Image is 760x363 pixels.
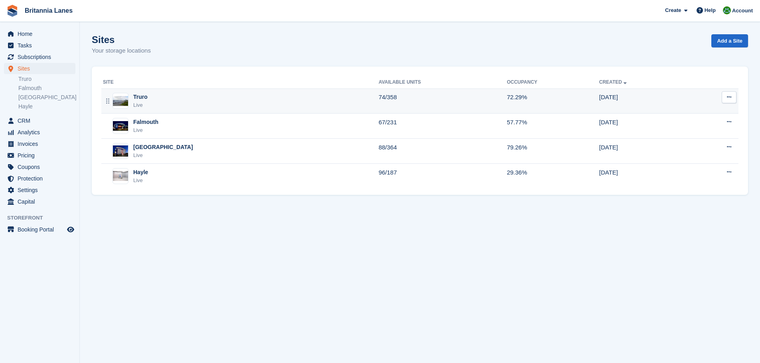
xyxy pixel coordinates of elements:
div: Live [133,177,148,184]
a: Preview store [66,225,75,234]
a: Add a Site [711,34,748,47]
th: Occupancy [507,76,599,89]
a: menu [4,115,75,126]
a: menu [4,224,75,235]
span: Analytics [18,127,65,138]
span: Pricing [18,150,65,161]
td: [DATE] [599,164,687,188]
a: Truro [18,75,75,83]
span: Storefront [7,214,79,222]
td: 74/358 [379,88,507,114]
td: 72.29% [507,88,599,114]
a: Britannia Lanes [22,4,76,17]
span: Booking Portal [18,224,65,235]
div: Live [133,151,193,159]
span: Settings [18,184,65,196]
span: Help [705,6,716,14]
td: [DATE] [599,114,687,139]
p: Your storage locations [92,46,151,55]
span: Create [665,6,681,14]
th: Available Units [379,76,507,89]
a: menu [4,51,75,63]
a: Falmouth [18,84,75,92]
div: Hayle [133,168,148,177]
a: menu [4,150,75,161]
img: stora-icon-8386f47178a22dfd0bd8f6a31ec36ba5ce8667c1dd55bd0f319d3a0aa187defe.svg [6,5,18,17]
img: Image of Truro site [113,96,128,106]
td: 57.77% [507,114,599,139]
div: Live [133,101,148,109]
td: 88/364 [379,139,507,164]
h1: Sites [92,34,151,45]
a: menu [4,63,75,74]
div: Falmouth [133,118,158,126]
img: Matt Lane [723,6,731,14]
span: Sites [18,63,65,74]
td: [DATE] [599,88,687,114]
span: Home [18,28,65,39]
span: CRM [18,115,65,126]
div: [GEOGRAPHIC_DATA] [133,143,193,151]
th: Site [101,76,379,89]
a: menu [4,173,75,184]
a: menu [4,127,75,138]
div: Live [133,126,158,134]
a: Hayle [18,103,75,110]
a: menu [4,28,75,39]
td: 96/187 [379,164,507,188]
td: 29.36% [507,164,599,188]
a: menu [4,161,75,173]
img: Image of Exeter site [113,145,128,157]
td: [DATE] [599,139,687,164]
a: [GEOGRAPHIC_DATA] [18,94,75,101]
span: Capital [18,196,65,207]
img: Image of Falmouth site [113,121,128,131]
a: menu [4,196,75,207]
td: 79.26% [507,139,599,164]
td: 67/231 [379,114,507,139]
a: menu [4,184,75,196]
span: Subscriptions [18,51,65,63]
span: Tasks [18,40,65,51]
img: Image of Hayle site [113,171,128,181]
a: menu [4,138,75,149]
span: Protection [18,173,65,184]
span: Invoices [18,138,65,149]
a: Created [599,79,628,85]
span: Account [732,7,753,15]
span: Coupons [18,161,65,173]
div: Truro [133,93,148,101]
a: menu [4,40,75,51]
